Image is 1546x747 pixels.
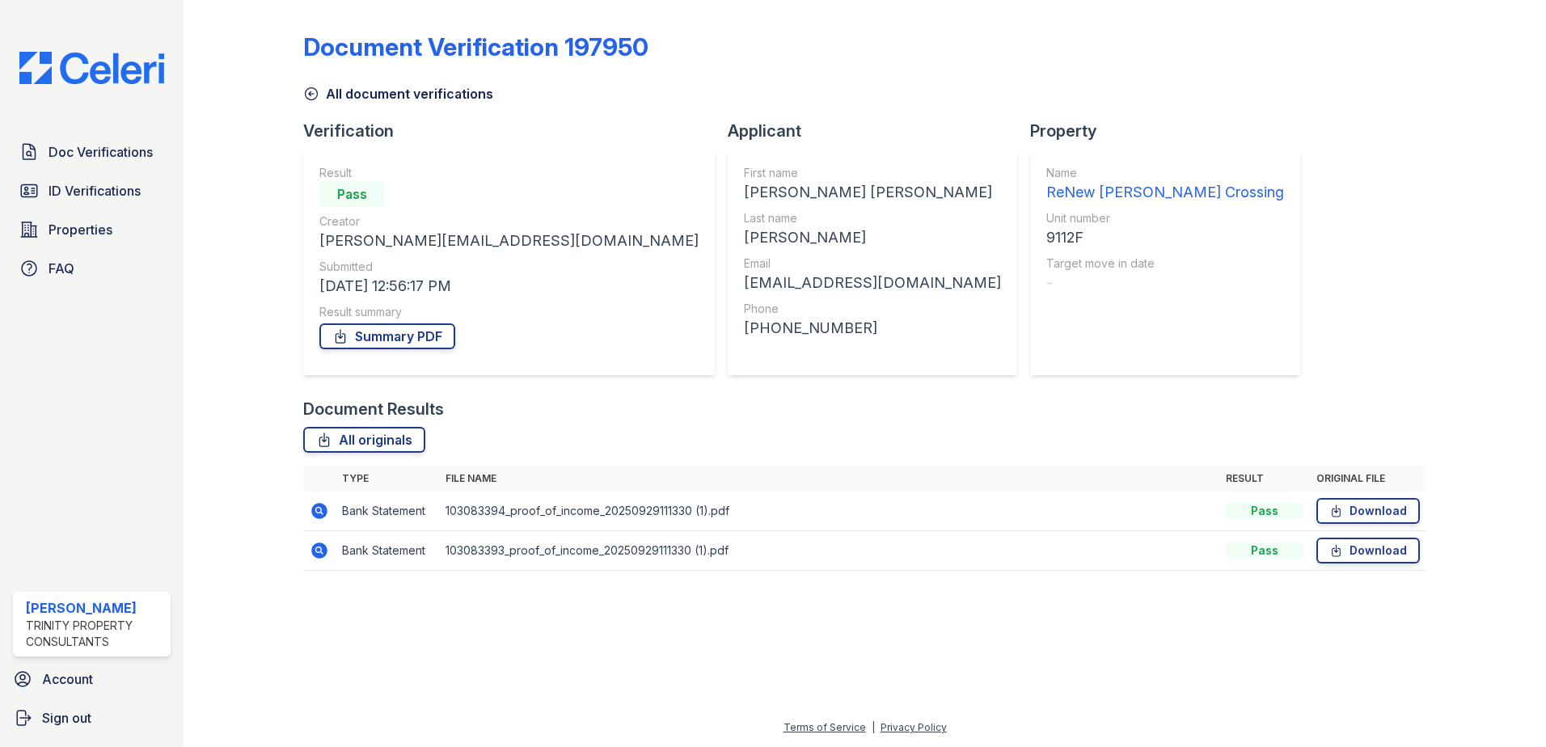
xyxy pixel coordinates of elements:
[1030,120,1313,142] div: Property
[1046,210,1284,226] div: Unit number
[319,165,699,181] div: Result
[319,304,699,320] div: Result summary
[303,84,493,103] a: All document verifications
[872,721,875,733] div: |
[303,427,425,453] a: All originals
[303,32,648,61] div: Document Verification 197950
[13,252,171,285] a: FAQ
[1046,165,1284,204] a: Name ReNew [PERSON_NAME] Crossing
[1046,226,1284,249] div: 9112F
[784,721,866,733] a: Terms of Service
[439,492,1219,531] td: 103083394_proof_of_income_20250929111330 (1).pdf
[26,618,164,650] div: Trinity Property Consultants
[49,181,141,200] span: ID Verifications
[336,531,439,571] td: Bank Statement
[1046,255,1284,272] div: Target move in date
[319,259,699,275] div: Submitted
[1046,165,1284,181] div: Name
[336,466,439,492] th: Type
[26,598,164,618] div: [PERSON_NAME]
[1316,538,1420,563] a: Download
[6,52,177,84] img: CE_Logo_Blue-a8612792a0a2168367f1c8372b55b34899dd931a85d93a1a3d3e32e68fde9ad4.png
[744,181,1001,204] div: [PERSON_NAME] [PERSON_NAME]
[439,466,1219,492] th: File name
[303,120,728,142] div: Verification
[319,323,455,349] a: Summary PDF
[13,136,171,168] a: Doc Verifications
[744,272,1001,294] div: [EMAIL_ADDRESS][DOMAIN_NAME]
[319,181,384,207] div: Pass
[319,230,699,252] div: [PERSON_NAME][EMAIL_ADDRESS][DOMAIN_NAME]
[1226,503,1303,519] div: Pass
[13,175,171,207] a: ID Verifications
[1219,466,1310,492] th: Result
[744,301,1001,317] div: Phone
[1226,542,1303,559] div: Pass
[744,255,1001,272] div: Email
[881,721,947,733] a: Privacy Policy
[744,226,1001,249] div: [PERSON_NAME]
[6,702,177,734] a: Sign out
[744,210,1001,226] div: Last name
[319,213,699,230] div: Creator
[49,220,112,239] span: Properties
[1316,498,1420,524] a: Download
[744,165,1001,181] div: First name
[303,398,444,420] div: Document Results
[1310,466,1426,492] th: Original file
[728,120,1030,142] div: Applicant
[49,142,153,162] span: Doc Verifications
[1046,272,1284,294] div: -
[6,663,177,695] a: Account
[42,708,91,728] span: Sign out
[1046,181,1284,204] div: ReNew [PERSON_NAME] Crossing
[49,259,74,278] span: FAQ
[744,317,1001,340] div: [PHONE_NUMBER]
[319,275,699,298] div: [DATE] 12:56:17 PM
[42,669,93,689] span: Account
[13,213,171,246] a: Properties
[439,531,1219,571] td: 103083393_proof_of_income_20250929111330 (1).pdf
[336,492,439,531] td: Bank Statement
